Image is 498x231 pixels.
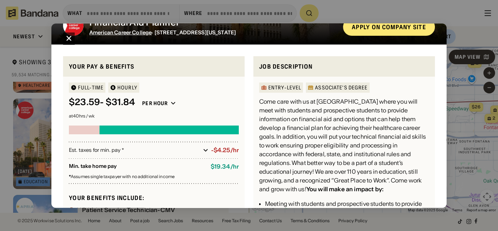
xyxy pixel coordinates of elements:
[69,62,239,71] div: Your pay & benefits
[268,85,301,91] div: Entry-Level
[69,175,239,179] div: Assumes single taxpayer with no additional income
[265,200,429,226] div: Meeting with students and prospective students to provide information regarding costs of attendan...
[315,85,367,91] div: Associate's Degree
[259,97,429,194] div: Come care with us at [GEOGRAPHIC_DATA] where you will meet with students and prospective students...
[306,186,384,193] div: You will make an impact by:
[69,163,205,170] div: Min. take home pay
[69,97,135,108] div: $ 23.59 - $31.84
[142,100,168,107] div: Per hour
[69,114,239,119] div: at 40 hrs / wk
[77,207,122,213] div: Health insurance
[78,85,104,91] div: Full-time
[211,163,239,170] div: $ 19.34 / hr
[352,24,426,30] div: Apply on company site
[211,147,239,154] div: -$4.25/hr
[259,62,429,71] div: Job Description
[63,15,83,36] img: American Career College logo
[117,85,137,91] div: HOURLY
[69,194,239,202] div: Your benefits include:
[89,29,152,36] span: American Career College
[89,30,337,36] div: · [STREET_ADDRESS][US_STATE]
[69,147,200,154] div: Est. taxes for min. pay *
